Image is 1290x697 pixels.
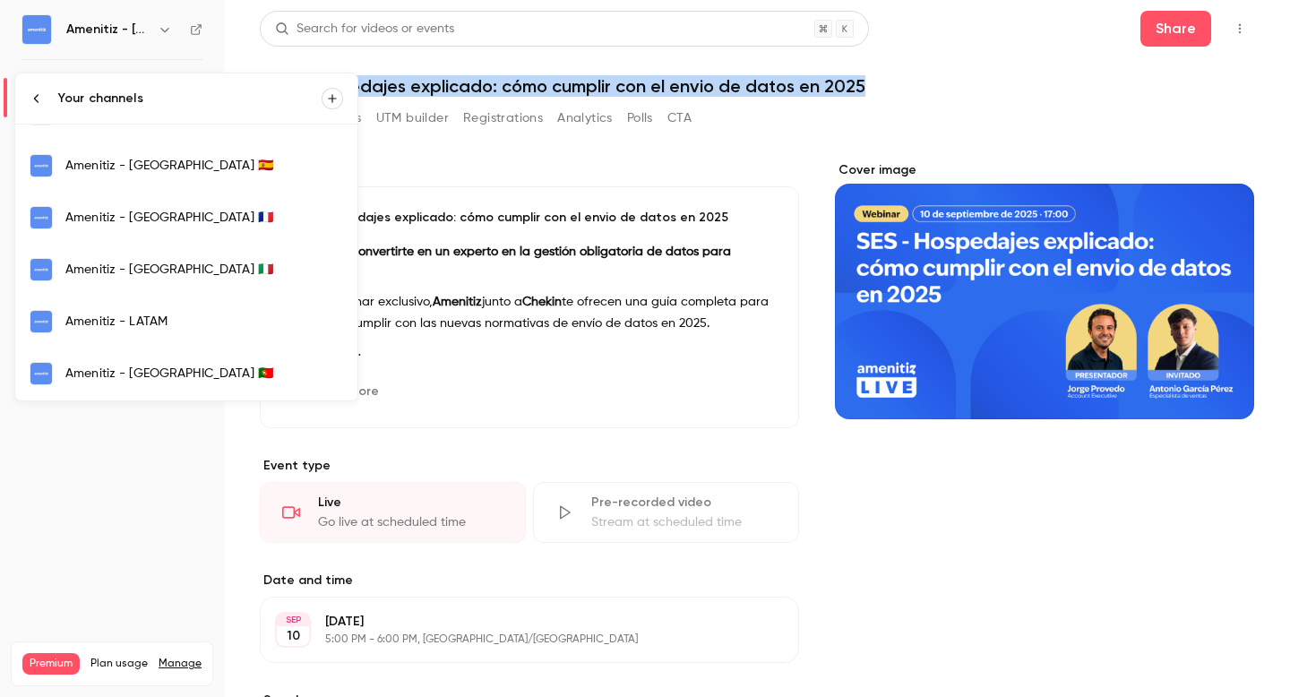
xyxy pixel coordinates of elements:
[30,311,52,332] img: Amenitiz - LATAM
[30,363,52,384] img: Amenitiz - Portugal 🇵🇹
[65,365,343,383] div: Amenitiz - [GEOGRAPHIC_DATA] 🇵🇹
[65,209,343,227] div: Amenitiz - [GEOGRAPHIC_DATA] 🇫🇷
[65,313,343,331] div: Amenitiz - LATAM
[30,259,52,280] img: Amenitiz - Italia 🇮🇹
[65,157,343,175] div: Amenitiz - [GEOGRAPHIC_DATA] 🇪🇸
[65,261,343,279] div: Amenitiz - [GEOGRAPHIC_DATA] 🇮🇹
[30,207,52,228] img: Amenitiz - France 🇫🇷
[58,90,322,108] div: Your channels
[30,155,52,176] img: Amenitiz - España 🇪🇸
